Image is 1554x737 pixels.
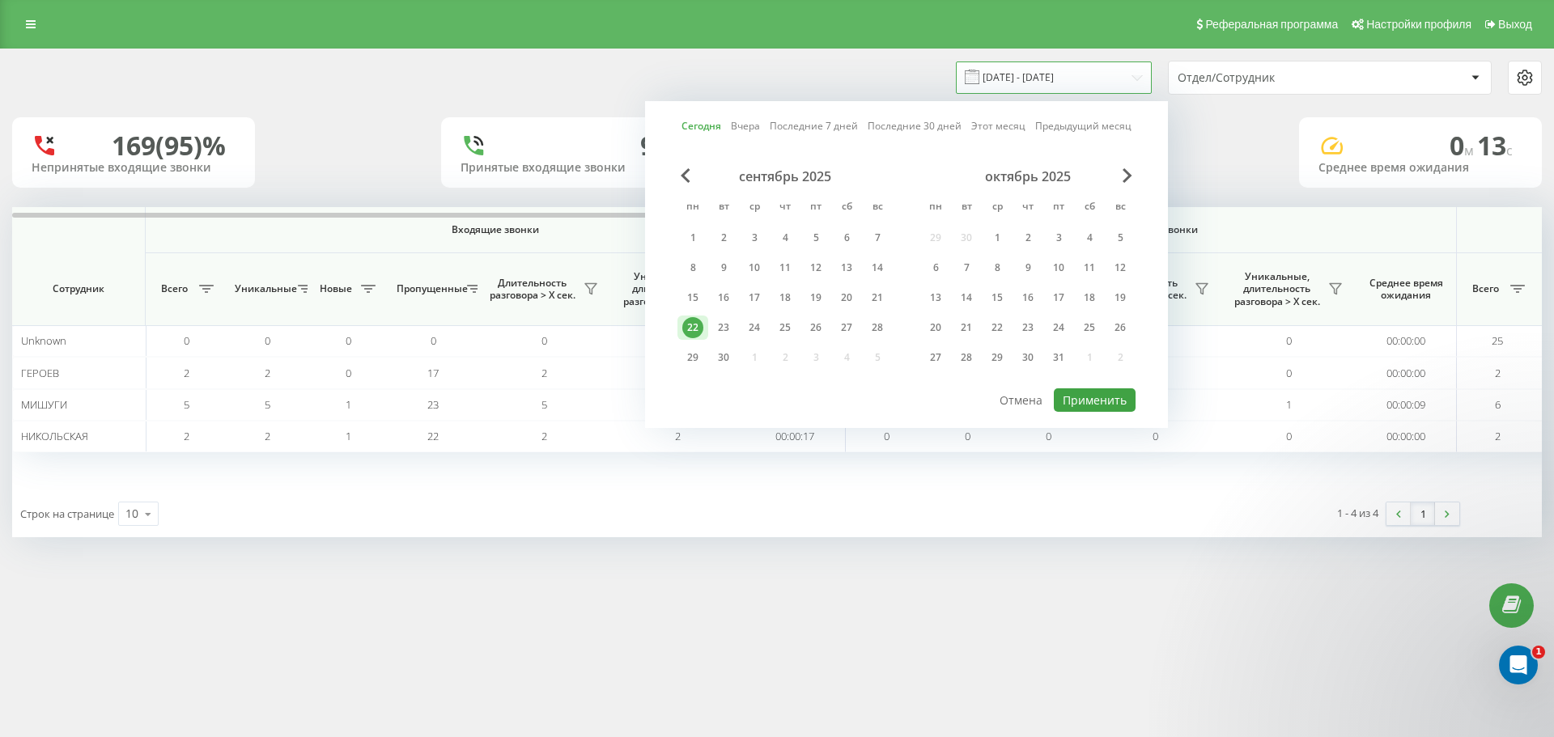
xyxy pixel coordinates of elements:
div: 6 [925,257,946,278]
a: Сегодня [681,118,721,133]
div: чт 11 сент. 2025 г. [770,256,800,280]
div: 26 [805,317,826,338]
div: вт 23 сент. 2025 г. [708,316,739,340]
div: 18 [1079,287,1100,308]
span: Реферальная программа [1205,18,1338,31]
abbr: пятница [1047,196,1071,220]
span: Сотрудник [26,282,131,295]
div: сб 27 сент. 2025 г. [831,316,862,340]
abbr: понедельник [923,196,948,220]
span: Длительность разговора > Х сек. [486,277,579,302]
span: 0 [884,429,890,443]
div: 15 [682,287,703,308]
div: вт 2 сент. 2025 г. [708,226,739,250]
div: 29 [987,347,1008,368]
div: вс 19 окт. 2025 г. [1105,286,1136,310]
a: 1 [1411,502,1435,525]
div: 9 [713,257,734,278]
div: 22 [987,317,1008,338]
span: 0 [1450,128,1477,163]
span: Строк на странице [20,506,114,521]
button: Отмена [991,388,1051,412]
div: 3 [1048,227,1069,248]
div: 29 [682,347,703,368]
div: пн 1 сент. 2025 г. [677,226,708,250]
button: Применить [1054,388,1136,412]
div: 24 [744,317,765,338]
span: Уникальные, длительность разговора > Х сек. [619,270,712,308]
span: 2 [184,366,189,380]
div: вт 21 окт. 2025 г. [951,316,982,340]
abbr: вторник [711,196,736,220]
div: 11 [775,257,796,278]
td: 00:00:00 [1356,325,1457,357]
div: 16 [713,287,734,308]
abbr: среда [985,196,1009,220]
div: 10 [125,506,138,522]
div: вс 12 окт. 2025 г. [1105,256,1136,280]
span: м [1464,142,1477,159]
div: вс 26 окт. 2025 г. [1105,316,1136,340]
div: чт 2 окт. 2025 г. [1013,226,1043,250]
span: Среднее время ожидания [1368,277,1444,302]
abbr: воскресенье [1108,196,1132,220]
span: 2 [184,429,189,443]
span: 0 [1286,366,1292,380]
div: 10 [1048,257,1069,278]
span: Всего [154,282,194,295]
div: 24 [1048,317,1069,338]
div: вс 7 сент. 2025 г. [862,226,893,250]
span: 0 [265,333,270,348]
div: 30 [1017,347,1038,368]
div: 23 [1017,317,1038,338]
div: ср 10 сент. 2025 г. [739,256,770,280]
span: 0 [431,333,436,348]
span: 0 [346,333,351,348]
div: пт 31 окт. 2025 г. [1043,345,1074,370]
div: 9 [640,130,655,161]
a: Последние 30 дней [868,118,962,133]
div: 21 [867,287,888,308]
div: 5 [1110,227,1131,248]
span: 23 [427,397,439,412]
div: вт 9 сент. 2025 г. [708,256,739,280]
div: 4 [1079,227,1100,248]
div: октябрь 2025 [920,168,1136,184]
div: 22 [682,317,703,338]
a: Последние 7 дней [770,118,858,133]
div: 28 [867,317,888,338]
div: пт 17 окт. 2025 г. [1043,286,1074,310]
span: Пропущенные [397,282,462,295]
div: 8 [682,257,703,278]
span: 0 [1286,333,1292,348]
td: 00:00:17 [745,421,846,452]
div: чт 25 сент. 2025 г. [770,316,800,340]
abbr: суббота [1077,196,1102,220]
div: пн 15 сент. 2025 г. [677,286,708,310]
div: 12 [805,257,826,278]
abbr: воскресенье [865,196,890,220]
div: вс 14 сент. 2025 г. [862,256,893,280]
div: чт 23 окт. 2025 г. [1013,316,1043,340]
span: 0 [1153,429,1158,443]
div: 4 [775,227,796,248]
div: вт 7 окт. 2025 г. [951,256,982,280]
div: сб 20 сент. 2025 г. [831,286,862,310]
span: 17 [427,366,439,380]
div: 17 [744,287,765,308]
div: 7 [867,227,888,248]
a: Предыдущий месяц [1035,118,1132,133]
span: c [1506,142,1513,159]
span: 1 [346,429,351,443]
span: ГЕРОЕВ [21,366,59,380]
a: Вчера [731,118,760,133]
div: сб 6 сент. 2025 г. [831,226,862,250]
div: ср 15 окт. 2025 г. [982,286,1013,310]
div: 20 [925,317,946,338]
div: чт 18 сент. 2025 г. [770,286,800,310]
div: 14 [956,287,977,308]
span: 2 [1495,429,1501,443]
span: Next Month [1123,168,1132,183]
div: ср 8 окт. 2025 г. [982,256,1013,280]
div: ср 22 окт. 2025 г. [982,316,1013,340]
